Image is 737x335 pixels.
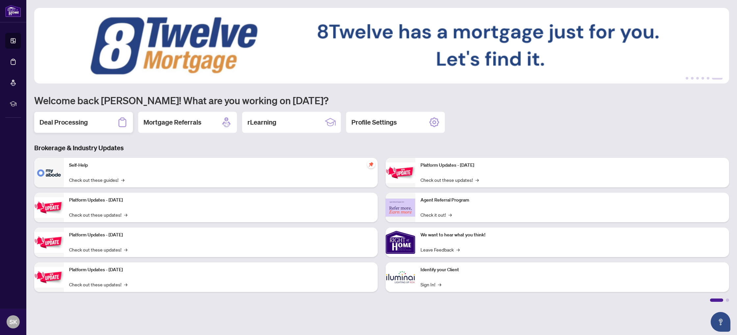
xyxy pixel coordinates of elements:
img: logo [5,5,21,17]
p: We want to hear what you think! [420,231,724,239]
button: Open asap [711,312,730,332]
img: Self-Help [34,158,64,187]
button: 1 [686,77,688,80]
a: Check out these updates!→ [69,246,127,253]
img: We want to hear what you think! [386,227,415,257]
p: Platform Updates - [DATE] [69,266,372,274]
img: Identify your Client [386,262,415,292]
button: 3 [696,77,699,80]
a: Check out these updates!→ [420,176,479,183]
span: → [448,211,452,218]
h2: Mortgage Referrals [143,118,201,127]
button: 5 [707,77,709,80]
img: Platform Updates - July 21, 2025 [34,232,64,253]
h3: Brokerage & Industry Updates [34,143,729,153]
span: → [456,246,460,253]
img: Agent Referral Program [386,199,415,217]
a: Check out these updates!→ [69,281,127,288]
span: → [124,211,127,218]
a: Check out these updates!→ [69,211,127,218]
h2: rLearning [247,118,276,127]
button: 6 [712,77,723,80]
button: 2 [691,77,694,80]
span: → [438,281,441,288]
p: Identify your Client [420,266,724,274]
a: Check out these guides!→ [69,176,124,183]
button: 4 [701,77,704,80]
img: Slide 5 [34,8,729,84]
a: Check it out!→ [420,211,452,218]
span: → [124,246,127,253]
a: Leave Feedback→ [420,246,460,253]
span: → [124,281,127,288]
span: SK [10,317,17,326]
span: → [121,176,124,183]
p: Agent Referral Program [420,197,724,204]
h2: Deal Processing [39,118,88,127]
p: Platform Updates - [DATE] [420,162,724,169]
p: Self-Help [69,162,372,169]
img: Platform Updates - September 16, 2025 [34,197,64,218]
span: → [475,176,479,183]
img: Platform Updates - June 23, 2025 [386,162,415,183]
img: Platform Updates - July 8, 2025 [34,267,64,288]
a: Sign In!→ [420,281,441,288]
span: pushpin [367,160,375,168]
p: Platform Updates - [DATE] [69,231,372,239]
p: Platform Updates - [DATE] [69,197,372,204]
h2: Profile Settings [351,118,397,127]
h1: Welcome back [PERSON_NAME]! What are you working on [DATE]? [34,94,729,107]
